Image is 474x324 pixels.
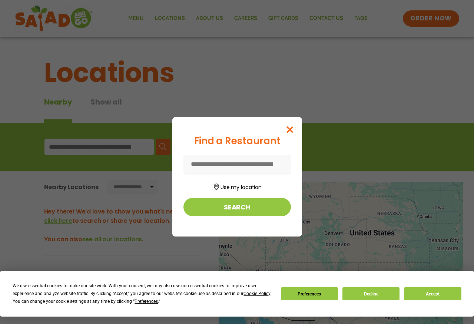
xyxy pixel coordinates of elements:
[183,134,291,148] div: Find a Restaurant
[13,282,272,305] div: We use essential cookies to make our site work. With your consent, we may also use non-essential ...
[342,287,400,300] button: Decline
[404,287,461,300] button: Accept
[243,291,270,296] span: Cookie Policy
[278,117,302,142] button: Close modal
[183,181,291,191] button: Use my location
[281,287,338,300] button: Preferences
[135,299,158,304] span: Preferences
[183,198,291,216] button: Search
